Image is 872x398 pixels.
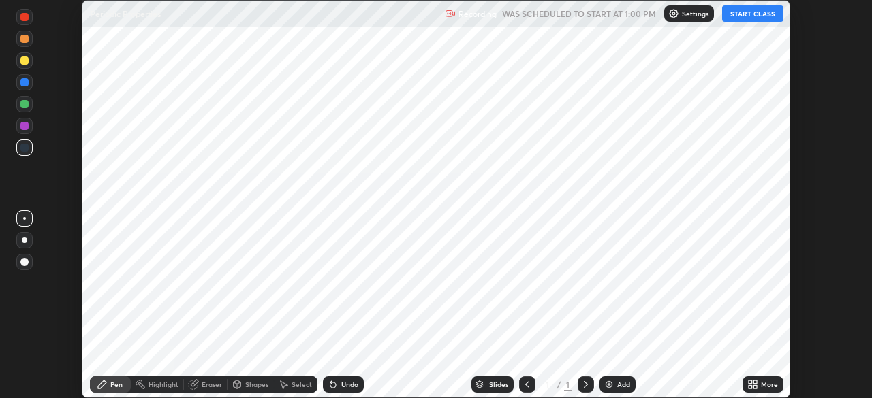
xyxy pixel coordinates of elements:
img: class-settings-icons [668,8,679,19]
p: Recording [458,9,497,19]
img: add-slide-button [604,379,614,390]
div: Shapes [245,381,268,388]
div: Select [292,381,312,388]
div: 1 [564,378,572,391]
h5: WAS SCHEDULED TO START AT 1:00 PM [502,7,656,20]
div: / [557,380,561,388]
div: Eraser [202,381,222,388]
div: Add [617,381,630,388]
div: Highlight [149,381,178,388]
p: Settings [682,10,708,17]
button: START CLASS [722,5,783,22]
div: More [761,381,778,388]
div: Undo [341,381,358,388]
div: Slides [489,381,508,388]
div: Pen [110,381,123,388]
div: 1 [541,380,555,388]
img: recording.375f2c34.svg [445,8,456,19]
p: Periodic Properties [90,8,161,19]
